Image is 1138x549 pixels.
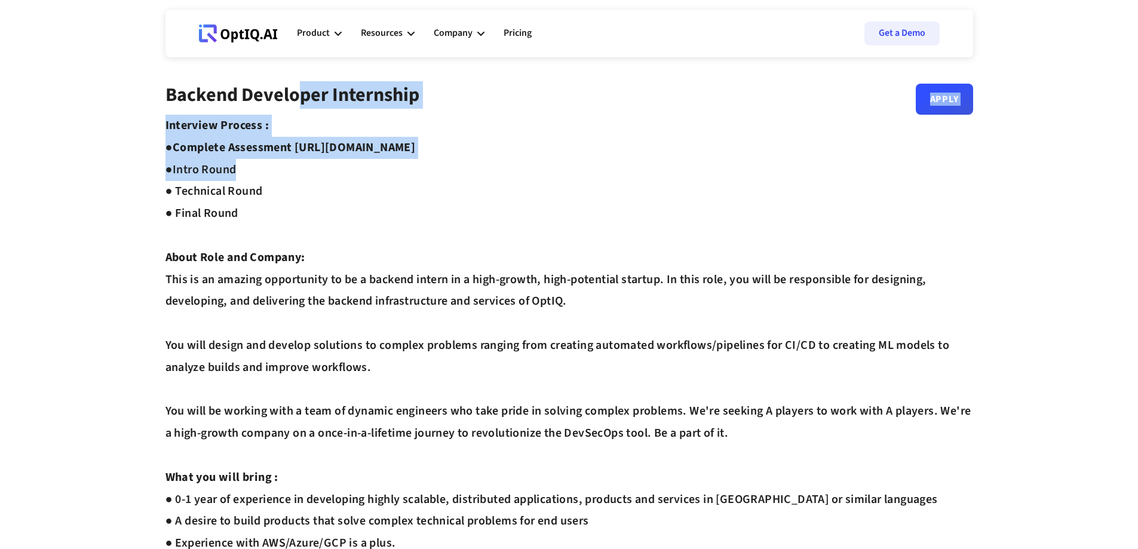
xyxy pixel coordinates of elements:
[864,22,940,45] a: Get a Demo
[434,16,484,51] div: Company
[165,469,278,486] strong: What you will bring :
[165,117,269,134] strong: Interview Process :
[361,16,415,51] div: Resources
[199,16,278,51] a: Webflow Homepage
[434,25,473,41] div: Company
[165,139,416,178] strong: Complete Assessment [URL][DOMAIN_NAME] ●
[297,16,342,51] div: Product
[165,81,419,109] strong: Backend Developer Internship
[504,16,532,51] a: Pricing
[361,25,403,41] div: Resources
[297,25,330,41] div: Product
[916,84,973,115] a: Apply
[165,249,305,266] strong: About Role and Company:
